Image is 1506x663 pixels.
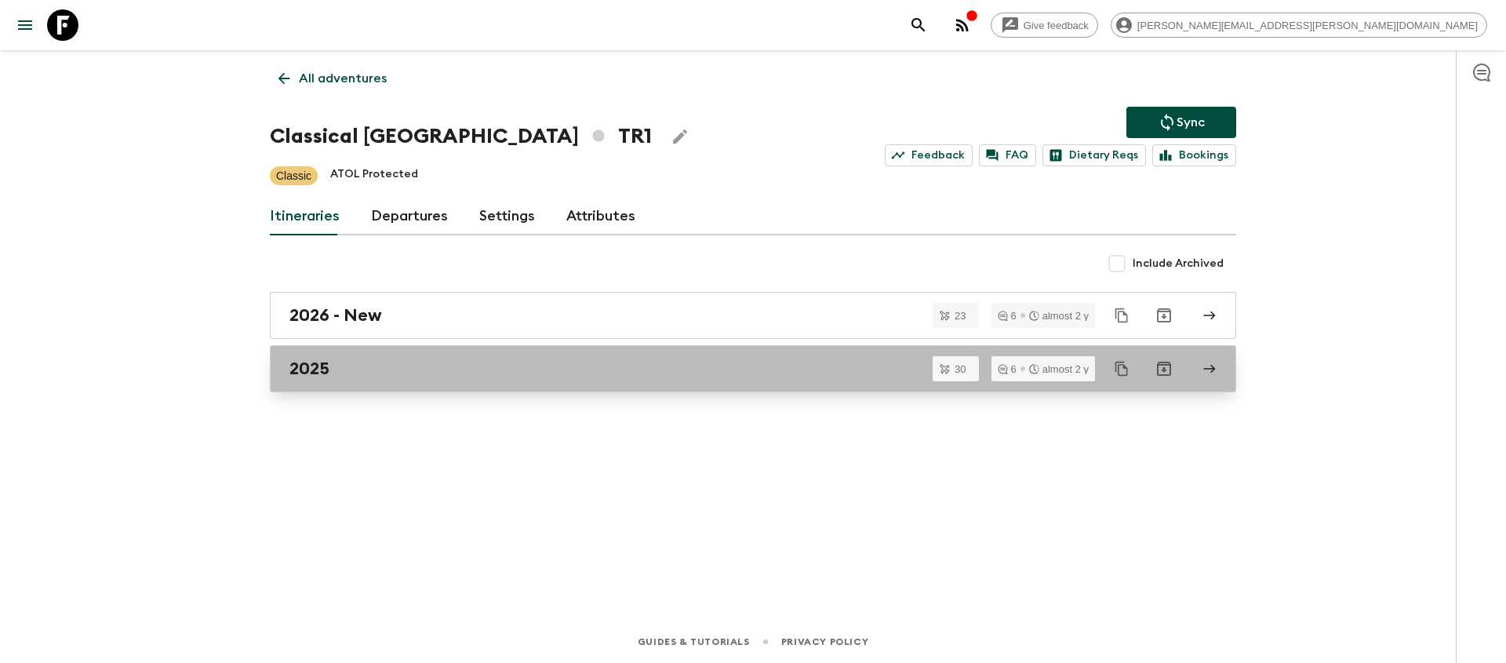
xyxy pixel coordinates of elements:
p: ATOL Protected [330,166,418,185]
a: Dietary Reqs [1042,144,1146,166]
a: Bookings [1152,144,1236,166]
h2: 2026 - New [289,305,382,326]
a: Give feedback [991,13,1098,38]
button: Duplicate [1108,301,1136,330]
a: 2026 - New [270,292,1236,339]
a: Attributes [566,198,635,235]
div: [PERSON_NAME][EMAIL_ADDRESS][PERSON_NAME][DOMAIN_NAME] [1111,13,1487,38]
a: 2025 [270,345,1236,392]
h1: Classical [GEOGRAPHIC_DATA] TR1 [270,121,652,152]
p: Classic [276,168,311,184]
a: Settings [479,198,535,235]
a: All adventures [270,63,395,94]
div: almost 2 y [1029,311,1089,321]
button: Edit Adventure Title [664,121,696,152]
p: Sync [1177,113,1205,132]
button: menu [9,9,41,41]
span: Give feedback [1015,20,1097,31]
div: 6 [998,311,1017,321]
a: Itineraries [270,198,340,235]
a: Feedback [885,144,973,166]
button: Sync adventure departures to the booking engine [1126,107,1236,138]
p: All adventures [299,69,387,88]
button: Archive [1148,300,1180,331]
button: Archive [1148,353,1180,384]
button: Duplicate [1108,355,1136,383]
a: Privacy Policy [781,633,868,650]
button: search adventures [903,9,934,41]
a: Departures [371,198,448,235]
span: [PERSON_NAME][EMAIL_ADDRESS][PERSON_NAME][DOMAIN_NAME] [1129,20,1486,31]
div: almost 2 y [1029,364,1089,374]
div: 6 [998,364,1017,374]
span: 30 [945,364,975,374]
a: Guides & Tutorials [638,633,750,650]
span: Include Archived [1133,256,1224,271]
h2: 2025 [289,359,329,379]
a: FAQ [979,144,1036,166]
span: 23 [945,311,975,321]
